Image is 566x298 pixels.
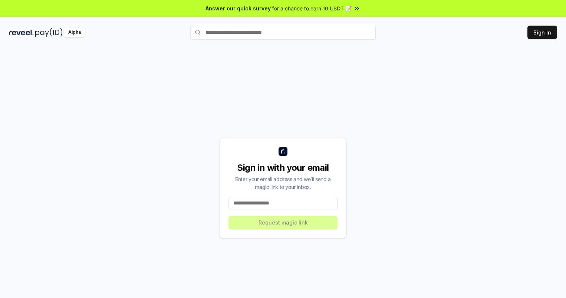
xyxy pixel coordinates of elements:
div: Alpha [64,28,85,37]
button: Sign In [527,26,557,39]
img: logo_small [279,147,287,156]
div: Sign in with your email [228,162,338,174]
div: Enter your email address and we’ll send a magic link to your inbox. [228,175,338,191]
span: Answer our quick survey [205,4,271,12]
img: reveel_dark [9,28,34,37]
img: pay_id [35,28,63,37]
span: for a chance to earn 10 USDT 📝 [272,4,352,12]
